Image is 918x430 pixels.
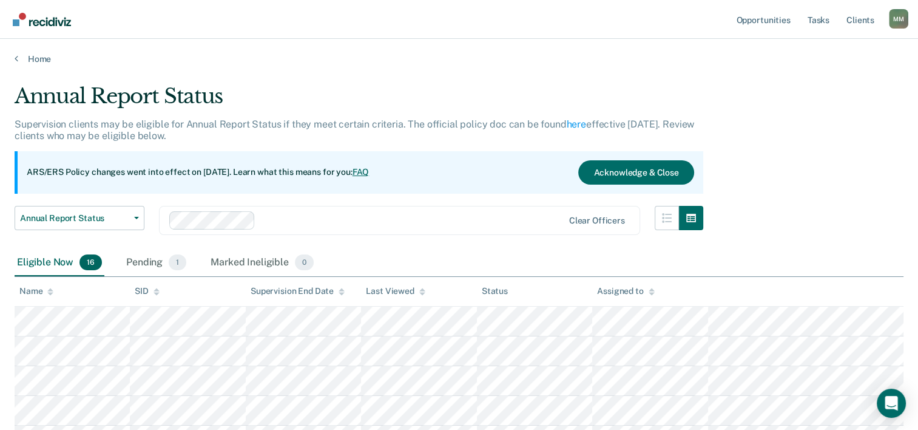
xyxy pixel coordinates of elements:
a: Home [15,53,903,64]
div: Clear officers [569,216,625,226]
p: ARS/ERS Policy changes went into effect on [DATE]. Learn what this means for you: [27,166,369,179]
button: Annual Report Status [15,206,144,230]
div: SID [135,286,160,296]
a: FAQ [353,167,370,177]
div: M M [889,9,908,29]
div: Annual Report Status [15,84,703,118]
div: Pending1 [124,250,189,276]
div: Supervision End Date [251,286,345,296]
span: Annual Report Status [20,213,129,224]
span: 16 [79,254,102,270]
p: Supervision clients may be eligible for Annual Report Status if they meet certain criteria. The o... [15,118,694,142]
div: Assigned to [597,286,654,296]
button: Profile dropdown button [889,9,908,29]
div: Last Viewed [366,286,425,296]
a: here [567,118,586,130]
img: Recidiviz [13,13,71,26]
span: 0 [295,254,314,270]
span: 1 [169,254,186,270]
div: Status [482,286,508,296]
div: Eligible Now16 [15,250,104,276]
button: Acknowledge & Close [578,160,694,185]
div: Name [19,286,53,296]
div: Marked Ineligible0 [208,250,316,276]
div: Open Intercom Messenger [877,389,906,418]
